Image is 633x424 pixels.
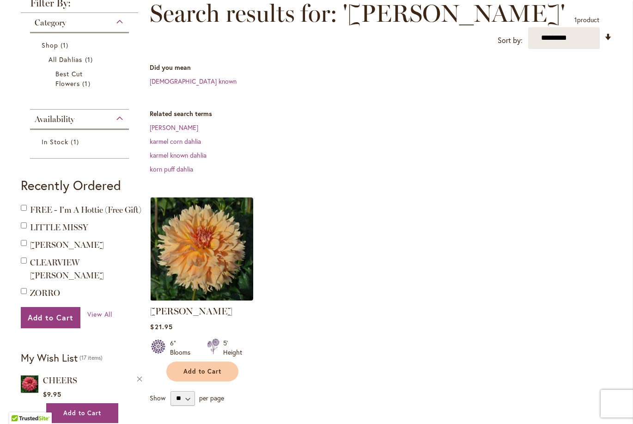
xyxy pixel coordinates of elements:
a: Shop [42,40,120,50]
span: 1 [574,15,577,24]
span: Best Cut Flowers [55,69,83,88]
a: [PERSON_NAME] [30,240,104,250]
a: LITTLE MISSY [30,222,88,233]
a: [DEMOGRAPHIC_DATA] known [150,77,237,86]
span: $9.95 [43,390,61,399]
a: Best Cut Flowers [55,69,106,88]
span: Add to Cart [28,313,73,322]
span: Category [35,18,66,28]
span: per page [199,393,224,402]
div: 5' Height [223,338,242,357]
a: CHEERS [43,375,77,386]
a: karmel known dahlia [150,151,207,160]
span: All Dahlias [49,55,83,64]
div: 6" Blooms [170,338,196,357]
span: Shop [42,41,58,49]
span: In Stock [42,137,68,146]
span: Add to Cart [183,368,221,375]
p: product [574,12,599,27]
a: karmel corn dahlia [150,137,201,146]
a: KARMEL KORN [150,294,253,302]
a: [PERSON_NAME] [150,123,198,132]
span: $21.95 [150,322,172,331]
a: View All [87,310,113,319]
a: In Stock 1 [42,137,120,147]
a: CHEERS [21,374,38,396]
a: All Dahlias [49,55,113,64]
span: Add to Cart [63,409,101,417]
a: CLEARVIEW [PERSON_NAME] [30,258,104,281]
span: Show [150,393,165,402]
iframe: Launch Accessibility Center [7,391,33,417]
dt: Related search terms [150,109,612,118]
dt: Did you mean [150,63,612,72]
img: CHEERS [21,374,38,394]
span: 1 [85,55,95,64]
span: 1 [82,79,92,88]
span: Availability [35,114,74,124]
span: View All [87,310,113,319]
a: [PERSON_NAME] [150,306,232,317]
strong: Recently Ordered [21,177,121,194]
span: 17 items [79,354,103,361]
button: Add to Cart [21,307,80,328]
span: 1 [61,40,71,50]
a: ZORRO [30,288,60,298]
span: FREE - I'm A Hottie (Free Gift) [30,205,141,215]
img: KARMEL KORN [150,197,253,301]
span: 1 [71,137,81,147]
strong: My Wish List [21,351,78,364]
a: korn puff dahlia [150,165,193,173]
button: Add to Cart [46,403,118,423]
label: Sort by: [498,32,523,49]
button: Add to Cart [166,362,238,381]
